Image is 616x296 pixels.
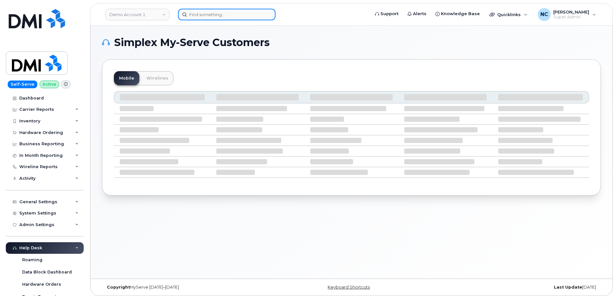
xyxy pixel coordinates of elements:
[141,71,173,85] a: Wirelines
[554,285,582,290] strong: Last Update
[107,285,130,290] strong: Copyright
[434,285,601,290] div: [DATE]
[114,71,139,85] a: Mobile
[114,38,270,47] span: Simplex My-Serve Customers
[328,285,370,290] a: Keyboard Shortcuts
[102,285,268,290] div: MyServe [DATE]–[DATE]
